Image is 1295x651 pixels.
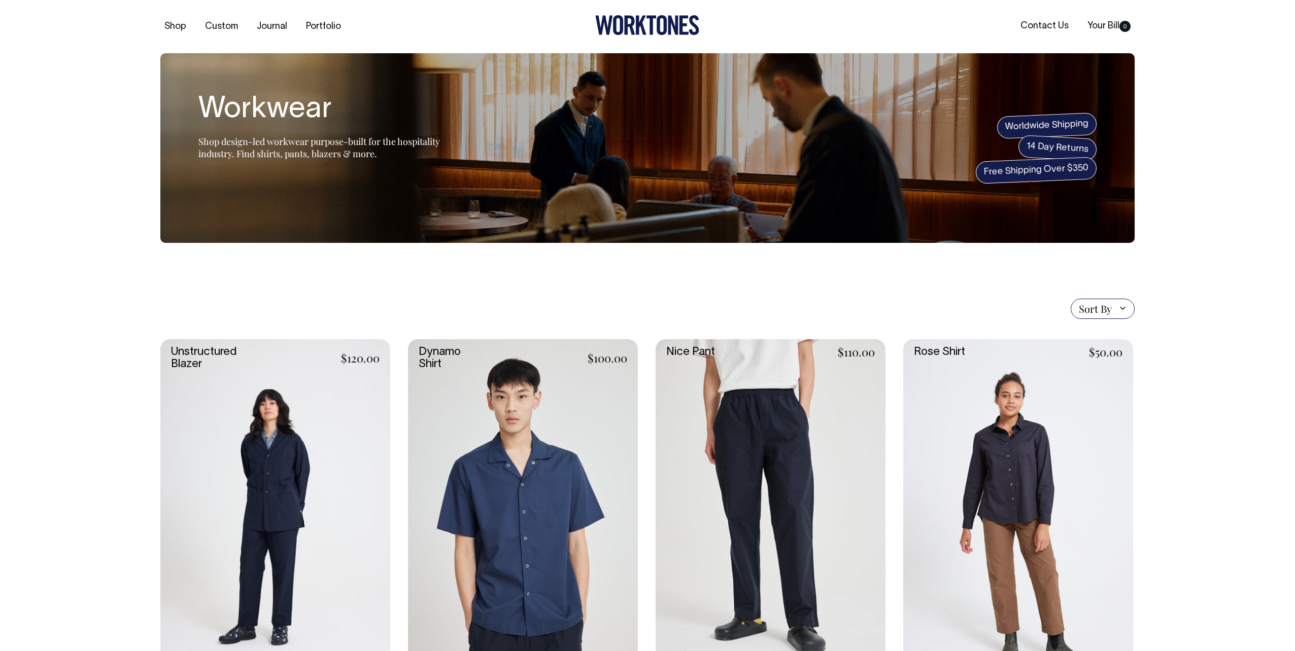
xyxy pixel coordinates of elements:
span: Free Shipping Over $350 [975,157,1097,184]
a: Contact Us [1016,18,1073,34]
a: Your Bill0 [1083,18,1135,34]
span: Shop design-led workwear purpose-built for the hospitality industry. Find shirts, pants, blazers ... [198,135,440,160]
h1: Workwear [198,94,452,126]
a: Portfolio [302,18,345,35]
a: Custom [201,18,242,35]
a: Journal [253,18,291,35]
span: 0 [1119,21,1131,32]
span: Sort By [1079,303,1112,315]
span: 14 Day Returns [1018,135,1097,161]
a: Shop [160,18,190,35]
span: Worldwide Shipping [997,113,1097,139]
